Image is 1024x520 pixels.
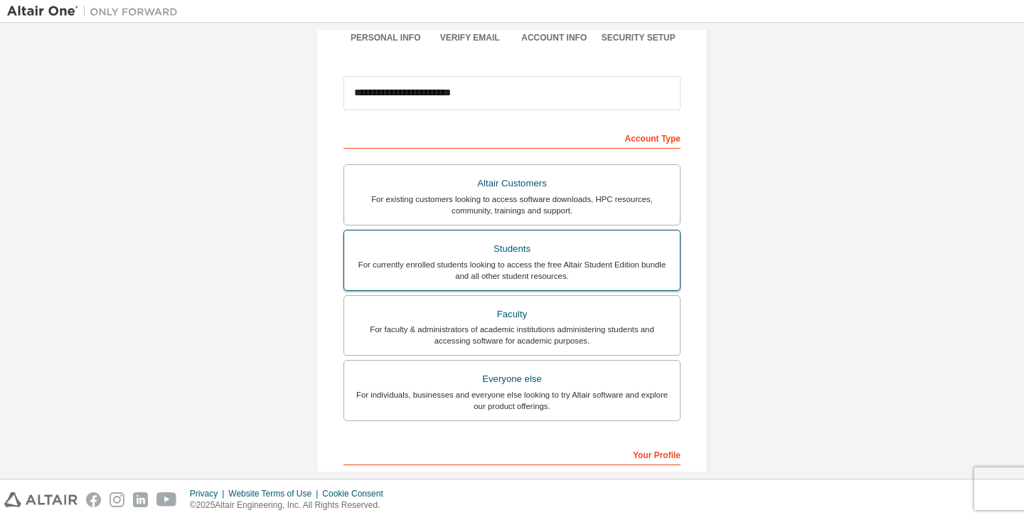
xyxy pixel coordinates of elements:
[353,193,671,216] div: For existing customers looking to access software downloads, HPC resources, community, trainings ...
[133,492,148,507] img: linkedin.svg
[353,259,671,282] div: For currently enrolled students looking to access the free Altair Student Edition bundle and all ...
[512,32,597,43] div: Account Info
[190,488,228,499] div: Privacy
[343,32,428,43] div: Personal Info
[343,442,681,465] div: Your Profile
[343,126,681,149] div: Account Type
[110,492,124,507] img: instagram.svg
[190,499,392,511] p: © 2025 Altair Engineering, Inc. All Rights Reserved.
[353,174,671,193] div: Altair Customers
[428,32,513,43] div: Verify Email
[597,32,681,43] div: Security Setup
[322,488,391,499] div: Cookie Consent
[353,239,671,259] div: Students
[7,4,185,18] img: Altair One
[353,389,671,412] div: For individuals, businesses and everyone else looking to try Altair software and explore our prod...
[156,492,177,507] img: youtube.svg
[86,492,101,507] img: facebook.svg
[353,324,671,346] div: For faculty & administrators of academic institutions administering students and accessing softwa...
[353,304,671,324] div: Faculty
[353,369,671,389] div: Everyone else
[228,488,322,499] div: Website Terms of Use
[4,492,78,507] img: altair_logo.svg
